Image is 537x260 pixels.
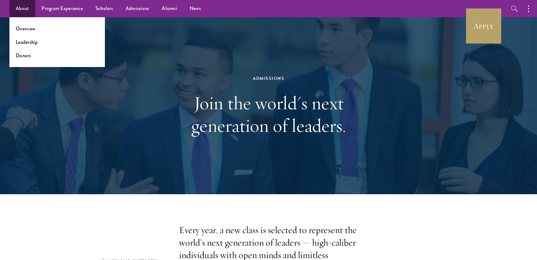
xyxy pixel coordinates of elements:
a: Leadership [16,39,38,46]
a: Overview [16,25,35,32]
a: Apply [466,8,501,44]
a: Donors [16,52,31,59]
h1: Join the world's next generation of leaders. [160,92,377,137]
div: Admissions [160,75,377,82]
